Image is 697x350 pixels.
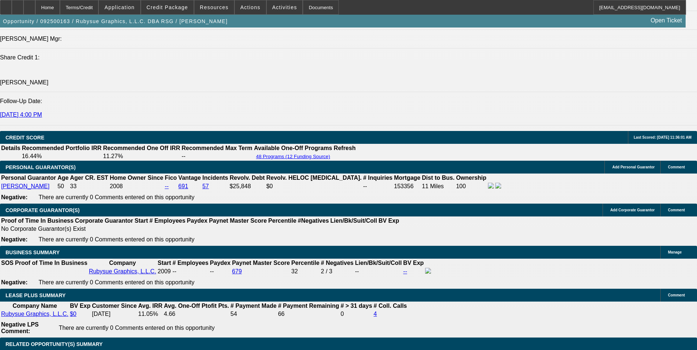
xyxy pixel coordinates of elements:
[668,293,685,297] span: Comment
[21,153,102,160] td: 16.44%
[158,260,171,266] b: Start
[157,267,171,276] td: 2009
[321,268,353,275] div: 2 / 3
[341,303,372,309] b: # > 31 days
[150,218,186,224] b: # Employees
[1,183,50,189] a: [PERSON_NAME]
[6,207,80,213] span: CORPORATE GUARANTOR(S)
[230,175,265,181] b: Revolv. Debt
[363,182,393,190] td: --
[668,250,682,254] span: Manage
[39,279,194,285] span: There are currently 0 Comments entered on this opportunity
[110,183,123,189] span: 2008
[456,175,486,181] b: Ownership
[378,218,399,224] b: BV Exp
[495,183,501,189] img: linkedin-icon.png
[187,218,208,224] b: Paydex
[109,260,136,266] b: Company
[110,175,164,181] b: Home Owner Since
[39,194,194,200] span: There are currently 0 Comments entered on this opportunity
[165,175,177,181] b: Fico
[422,175,455,181] b: Dist to Bus.
[165,183,169,189] a: --
[103,145,180,152] th: Recommended One Off IRR
[57,175,68,181] b: Age
[634,135,691,139] span: Last Scored: [DATE] 11:36:01 AM
[668,208,685,212] span: Comment
[266,175,362,181] b: Revolv. HELOC [MEDICAL_DATA].
[91,310,137,318] td: [DATE]
[147,4,188,10] span: Credit Package
[488,183,494,189] img: facebook-icon.png
[1,279,28,285] b: Negative:
[1,259,14,267] th: SOS
[268,218,296,224] b: Percentile
[1,194,28,200] b: Negative:
[394,182,421,190] td: 153356
[6,164,76,170] span: PERSONAL GUARANTOR(S)
[230,303,276,309] b: # Payment Made
[403,260,424,266] b: BV Exp
[12,303,57,309] b: Company Name
[57,182,69,190] td: 50
[6,341,103,347] span: RELATED OPPORTUNITY(S) SUMMARY
[1,321,39,334] b: Negative LPS Comment:
[173,268,177,274] span: --
[374,303,407,309] b: # Coll. Calls
[355,267,402,276] td: --
[164,310,229,318] td: 4.66
[278,303,339,309] b: # Payment Remaining
[254,145,333,152] th: Available One-Off Programs
[291,268,319,275] div: 32
[333,145,356,152] th: Refresh
[210,260,230,266] b: Paydex
[200,4,229,10] span: Resources
[229,182,265,190] td: $25,848
[181,145,253,152] th: Recommended Max Term
[340,310,373,318] td: 0
[173,260,209,266] b: # Employees
[272,4,297,10] span: Activities
[6,249,60,255] span: BUSINESS SUMMARY
[6,292,66,298] span: LEASE PLUS SUMMARY
[235,0,266,14] button: Actions
[355,260,402,266] b: Lien/Bk/Suit/Coll
[75,218,133,224] b: Corporate Guarantor
[138,303,162,309] b: Avg. IRR
[6,135,44,141] span: CREDIT SCORE
[374,311,377,317] a: 4
[21,145,102,152] th: Recommended Portfolio IRR
[141,0,194,14] button: Credit Package
[99,0,140,14] button: Application
[1,145,21,152] th: Details
[103,153,180,160] td: 11.27%
[1,236,28,243] b: Negative:
[610,208,655,212] span: Add Corporate Guarantor
[403,268,407,274] a: --
[209,218,267,224] b: Paynet Master Score
[59,325,215,331] span: There are currently 0 Comments entered on this opportunity
[15,259,88,267] th: Proof of Time In Business
[612,165,655,169] span: Add Personal Guarantor
[425,268,431,274] img: facebook-icon.png
[291,260,319,266] b: Percentile
[70,175,108,181] b: Ager CR. EST
[1,225,402,233] td: No Corporate Guarantor(s) Exist
[70,303,90,309] b: BV Exp
[89,268,156,274] a: Rubysue Graphics, L.L.C.
[330,218,377,224] b: Lien/Bk/Suit/Coll
[202,175,228,181] b: Incidents
[232,260,290,266] b: Paynet Master Score
[230,310,277,318] td: 54
[1,217,74,225] th: Proof of Time In Business
[39,236,194,243] span: There are currently 0 Comments entered on this opportunity
[92,303,137,309] b: Customer Since
[394,175,420,181] b: Mortgage
[1,311,68,317] a: Rubysue Graphics, L.L.C.
[321,260,353,266] b: # Negatives
[456,182,487,190] td: 100
[70,182,109,190] td: 33
[240,4,261,10] span: Actions
[363,175,392,181] b: # Inquiries
[3,18,228,24] span: Opportunity / 092500163 / Rubysue Graphics, L.L.C. DBA RSG / [PERSON_NAME]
